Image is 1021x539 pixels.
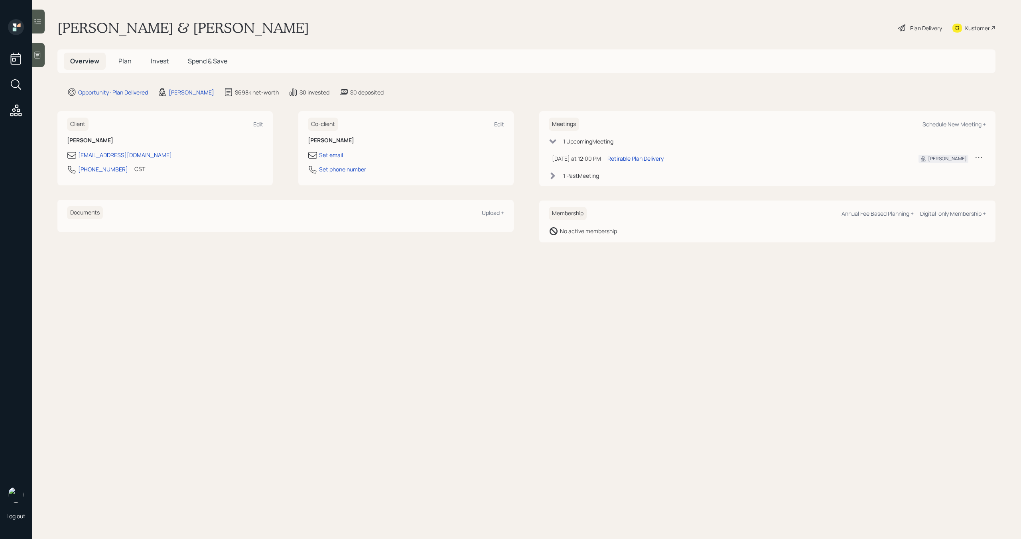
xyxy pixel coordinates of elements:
img: michael-russo-headshot.png [8,487,24,503]
h6: Membership [549,207,587,220]
div: CST [134,165,145,173]
span: Invest [151,57,169,65]
div: Retirable Plan Delivery [607,154,664,163]
div: Log out [6,512,26,520]
div: Upload + [482,209,504,216]
div: $0 invested [300,88,329,96]
div: Kustomer [965,24,990,32]
h6: Co-client [308,118,338,131]
div: 1 Past Meeting [563,171,599,180]
span: Plan [118,57,132,65]
h6: Client [67,118,89,131]
h6: [PERSON_NAME] [308,137,504,144]
h6: [PERSON_NAME] [67,137,263,144]
div: Opportunity · Plan Delivered [78,88,148,96]
span: Spend & Save [188,57,227,65]
div: Edit [494,120,504,128]
h6: Meetings [549,118,579,131]
div: Annual Fee Based Planning + [842,210,914,217]
span: Overview [70,57,99,65]
div: [EMAIL_ADDRESS][DOMAIN_NAME] [78,151,172,159]
div: Digital-only Membership + [920,210,986,217]
h6: Documents [67,206,103,219]
div: [DATE] at 12:00 PM [552,154,601,163]
div: [PERSON_NAME] [928,155,967,162]
div: $0 deposited [350,88,384,96]
div: Schedule New Meeting + [922,120,986,128]
div: Set phone number [319,165,366,173]
div: $698k net-worth [235,88,279,96]
div: 1 Upcoming Meeting [563,137,613,146]
div: [PHONE_NUMBER] [78,165,128,173]
div: [PERSON_NAME] [169,88,214,96]
h1: [PERSON_NAME] & [PERSON_NAME] [57,19,309,37]
div: Edit [253,120,263,128]
div: No active membership [560,227,617,235]
div: Plan Delivery [910,24,942,32]
div: Set email [319,151,343,159]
